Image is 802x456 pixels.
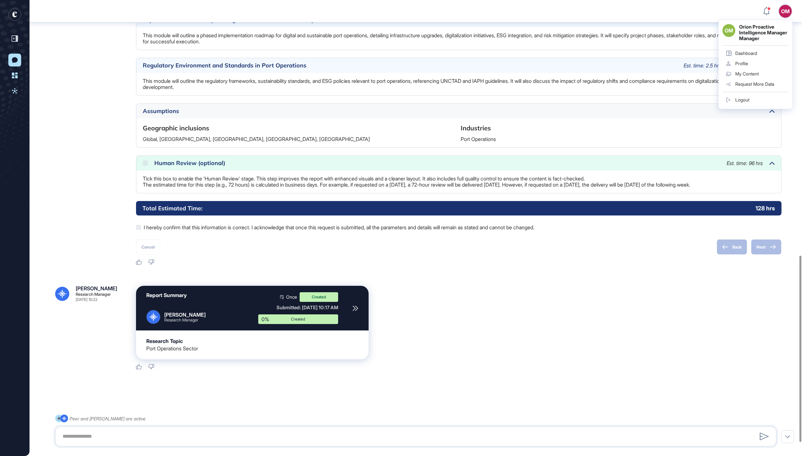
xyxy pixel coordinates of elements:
[142,204,202,212] h6: Total Estimated Time:
[70,415,146,423] div: Peer and [PERSON_NAME] are active
[143,32,775,45] p: This module will outline a phased implementation roadmap for digital and sustainable port operati...
[164,318,206,322] div: Research Manager
[300,292,338,302] div: Created
[461,136,775,142] p: Port Operations
[143,108,763,114] div: Assumptions
[684,62,721,69] span: Est. time: 2.5 hrs
[143,176,775,188] p: Tick this box to enable the 'Human Review' stage. This step improves the report with enhanced vis...
[143,63,677,68] div: Regulatory Environment and Standards in Port Operations
[143,136,457,142] p: Global, [GEOGRAPHIC_DATA], [GEOGRAPHIC_DATA], [GEOGRAPHIC_DATA], [GEOGRAPHIC_DATA]
[263,317,333,321] div: Created
[461,124,775,133] h6: Industries
[727,160,763,166] span: Est. time: 96 hrs
[164,312,206,318] div: [PERSON_NAME]
[8,8,21,21] div: entrapeer-logo
[779,5,792,18] button: OM
[146,292,187,298] div: Report Summary
[143,78,775,90] p: This module will outline the regulatory frameworks, sustainability standards, and ESG policies re...
[258,304,338,311] div: Submitted: [DATE] 10:17 AM
[76,292,111,296] div: Research Manager
[136,223,781,232] label: I hereby confirm that this information is correct. I acknowledge that once this request is submit...
[286,295,297,299] span: Once
[258,314,278,324] div: 0%
[76,298,98,302] div: [DATE] 10:22
[143,124,457,133] h6: Geographic inclusions
[146,346,198,352] div: Port Operations Sector
[146,338,183,344] div: Research Topic
[143,17,677,23] div: Implementation Roadmap for Digital and Sustainable Port Operations
[154,160,720,166] div: Human Review (optional)
[755,204,775,212] p: 128 hrs
[76,286,117,291] div: [PERSON_NAME]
